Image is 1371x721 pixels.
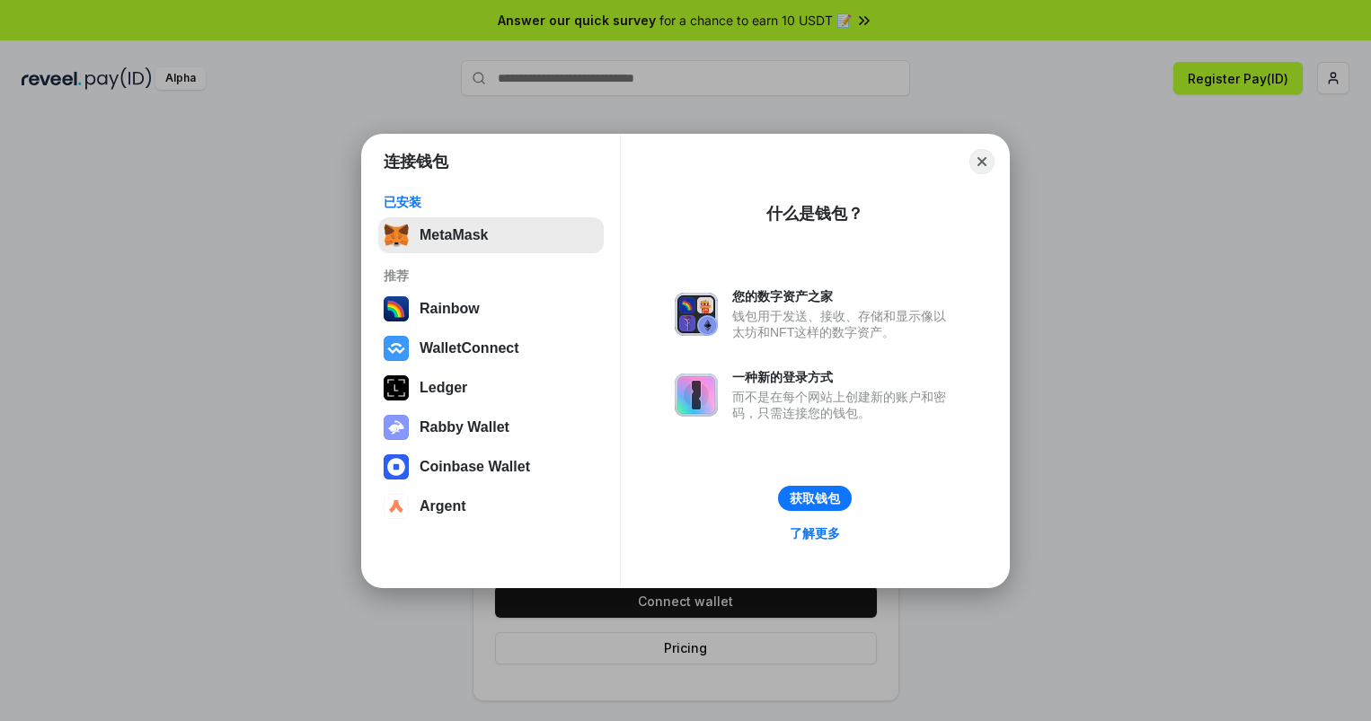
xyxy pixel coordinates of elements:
div: 什么是钱包？ [766,203,863,224]
div: 钱包用于发送、接收、存储和显示像以太坊和NFT这样的数字资产。 [732,308,955,340]
img: svg+xml,%3Csvg%20xmlns%3D%22http%3A%2F%2Fwww.w3.org%2F2000%2Fsvg%22%20fill%3D%22none%22%20viewBox... [384,415,409,440]
img: svg+xml,%3Csvg%20width%3D%2228%22%20height%3D%2228%22%20viewBox%3D%220%200%2028%2028%22%20fill%3D... [384,336,409,361]
img: svg+xml,%3Csvg%20width%3D%22120%22%20height%3D%22120%22%20viewBox%3D%220%200%20120%20120%22%20fil... [384,296,409,321]
div: 获取钱包 [790,490,840,506]
h1: 连接钱包 [384,151,448,172]
img: svg+xml,%3Csvg%20width%3D%2228%22%20height%3D%2228%22%20viewBox%3D%220%200%2028%2028%22%20fill%3D... [384,494,409,519]
div: 了解更多 [790,525,840,541]
button: MetaMask [378,217,604,253]
button: WalletConnect [378,330,604,366]
button: Close [969,149,995,174]
div: Argent [420,498,466,514]
button: Rainbow [378,291,604,327]
div: Coinbase Wallet [420,459,530,475]
div: Ledger [420,380,467,396]
button: Rabby Wallet [378,409,604,445]
img: svg+xml,%3Csvg%20xmlns%3D%22http%3A%2F%2Fwww.w3.org%2F2000%2Fsvg%22%20fill%3D%22none%22%20viewBox... [675,293,718,336]
div: 已安装 [384,194,598,210]
img: svg+xml,%3Csvg%20width%3D%2228%22%20height%3D%2228%22%20viewBox%3D%220%200%2028%2028%22%20fill%3D... [384,454,409,479]
img: svg+xml,%3Csvg%20fill%3D%22none%22%20height%3D%2233%22%20viewBox%3D%220%200%2035%2033%22%20width%... [384,223,409,248]
div: 一种新的登录方式 [732,369,955,385]
button: Coinbase Wallet [378,449,604,485]
div: 而不是在每个网站上创建新的账户和密码，只需连接您的钱包。 [732,389,955,421]
button: 获取钱包 [778,486,852,511]
img: svg+xml,%3Csvg%20xmlns%3D%22http%3A%2F%2Fwww.w3.org%2F2000%2Fsvg%22%20fill%3D%22none%22%20viewBox... [675,374,718,417]
div: 您的数字资产之家 [732,288,955,304]
button: Argent [378,488,604,524]
img: svg+xml,%3Csvg%20xmlns%3D%22http%3A%2F%2Fwww.w3.org%2F2000%2Fsvg%22%20width%3D%2228%22%20height%3... [384,375,409,400]
button: Ledger [378,370,604,406]
div: 推荐 [384,268,598,284]
div: Rabby Wallet [420,419,509,435]
a: 了解更多 [779,522,851,545]
div: Rainbow [420,301,480,317]
div: MetaMask [420,227,488,243]
div: WalletConnect [420,340,519,356]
